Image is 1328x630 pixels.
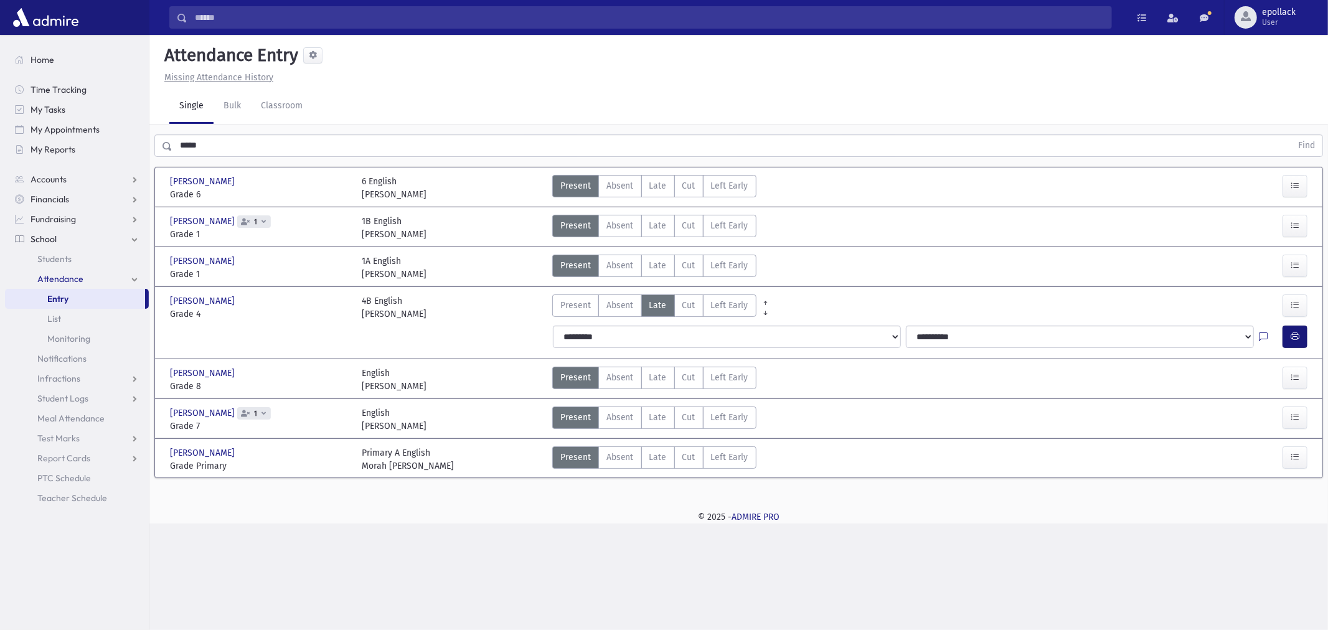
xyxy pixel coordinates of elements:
[5,249,149,269] a: Students
[552,367,756,393] div: AttTypes
[560,371,591,384] span: Present
[682,451,695,464] span: Cut
[1291,135,1322,156] button: Find
[560,179,591,192] span: Present
[552,255,756,281] div: AttTypes
[170,308,349,321] span: Grade 4
[606,411,634,424] span: Absent
[164,72,273,83] u: Missing Attendance History
[560,451,591,464] span: Present
[362,407,426,433] div: English [PERSON_NAME]
[37,253,72,265] span: Students
[711,299,748,312] span: Left Early
[170,367,237,380] span: [PERSON_NAME]
[5,369,149,388] a: Infractions
[682,259,695,272] span: Cut
[170,175,237,188] span: [PERSON_NAME]
[711,451,748,464] span: Left Early
[552,294,756,321] div: AttTypes
[170,420,349,433] span: Grade 7
[732,512,779,522] a: ADMIRE PRO
[5,229,149,249] a: School
[362,255,426,281] div: 1A English [PERSON_NAME]
[5,100,149,120] a: My Tasks
[170,188,349,201] span: Grade 6
[560,299,591,312] span: Present
[31,174,67,185] span: Accounts
[159,45,298,66] h5: Attendance Entry
[552,446,756,472] div: AttTypes
[170,294,237,308] span: [PERSON_NAME]
[47,313,61,324] span: List
[10,5,82,30] img: AdmirePro
[649,411,667,424] span: Late
[711,371,748,384] span: Left Early
[560,411,591,424] span: Present
[362,215,426,241] div: 1B English [PERSON_NAME]
[5,408,149,428] a: Meal Attendance
[606,451,634,464] span: Absent
[159,72,273,83] a: Missing Attendance History
[5,120,149,139] a: My Appointments
[5,329,149,349] a: Monitoring
[37,413,105,424] span: Meal Attendance
[31,233,57,245] span: School
[711,219,748,232] span: Left Early
[606,259,634,272] span: Absent
[560,219,591,232] span: Present
[31,54,54,65] span: Home
[5,169,149,189] a: Accounts
[31,84,87,95] span: Time Tracking
[362,175,426,201] div: 6 English [PERSON_NAME]
[37,393,88,404] span: Student Logs
[560,259,591,272] span: Present
[37,373,80,384] span: Infractions
[170,268,349,281] span: Grade 1
[5,50,149,70] a: Home
[606,371,634,384] span: Absent
[252,410,260,418] span: 1
[47,293,68,304] span: Entry
[37,472,91,484] span: PTC Schedule
[251,89,313,124] a: Classroom
[214,89,251,124] a: Bulk
[170,215,237,228] span: [PERSON_NAME]
[682,371,695,384] span: Cut
[170,380,349,393] span: Grade 8
[37,453,90,464] span: Report Cards
[711,259,748,272] span: Left Early
[5,209,149,229] a: Fundraising
[5,80,149,100] a: Time Tracking
[5,388,149,408] a: Student Logs
[649,451,667,464] span: Late
[37,433,80,444] span: Test Marks
[47,333,90,344] span: Monitoring
[169,89,214,124] a: Single
[552,215,756,241] div: AttTypes
[682,299,695,312] span: Cut
[5,448,149,468] a: Report Cards
[31,124,100,135] span: My Appointments
[711,179,748,192] span: Left Early
[37,492,107,504] span: Teacher Schedule
[31,144,75,155] span: My Reports
[5,289,145,309] a: Entry
[362,367,426,393] div: English [PERSON_NAME]
[362,446,454,472] div: Primary A English Morah [PERSON_NAME]
[649,219,667,232] span: Late
[37,273,83,284] span: Attendance
[606,179,634,192] span: Absent
[5,488,149,508] a: Teacher Schedule
[5,349,149,369] a: Notifications
[649,179,667,192] span: Late
[31,104,65,115] span: My Tasks
[5,189,149,209] a: Financials
[170,407,237,420] span: [PERSON_NAME]
[552,175,756,201] div: AttTypes
[37,353,87,364] span: Notifications
[606,299,634,312] span: Absent
[606,219,634,232] span: Absent
[170,228,349,241] span: Grade 1
[31,214,76,225] span: Fundraising
[1262,7,1296,17] span: epollack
